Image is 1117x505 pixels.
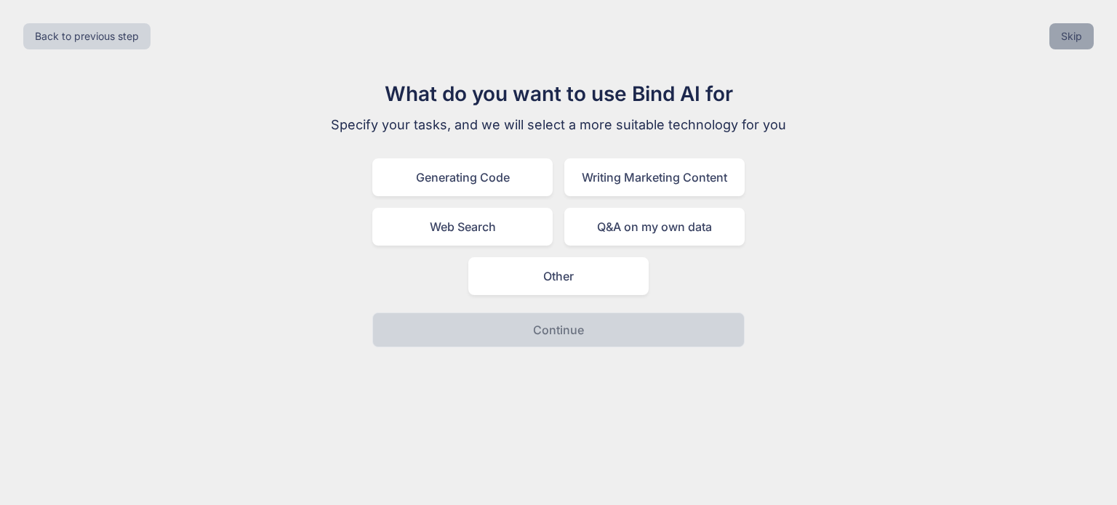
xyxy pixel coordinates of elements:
[533,321,584,339] p: Continue
[314,78,803,109] h1: What do you want to use Bind AI for
[314,115,803,135] p: Specify your tasks, and we will select a more suitable technology for you
[372,208,553,246] div: Web Search
[564,158,745,196] div: Writing Marketing Content
[372,158,553,196] div: Generating Code
[23,23,151,49] button: Back to previous step
[372,312,745,347] button: Continue
[564,208,745,246] div: Q&A on my own data
[468,257,649,295] div: Other
[1049,23,1094,49] button: Skip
